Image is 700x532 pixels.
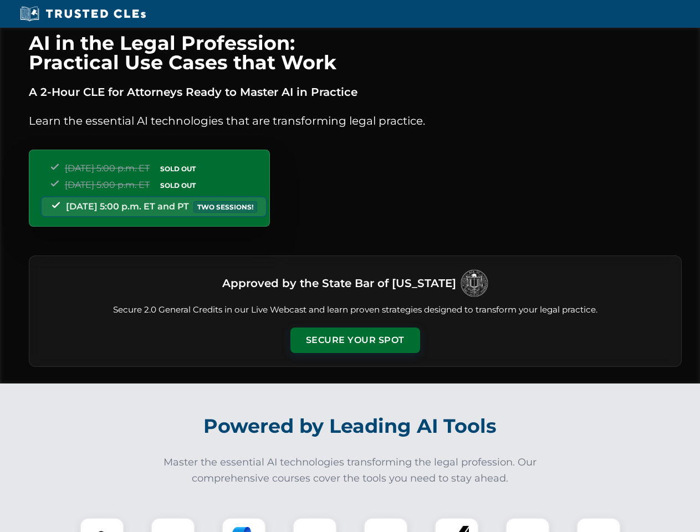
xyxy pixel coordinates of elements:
span: [DATE] 5:00 p.m. ET [65,180,150,190]
span: SOLD OUT [156,180,200,191]
h2: Powered by Leading AI Tools [43,407,657,446]
h3: Approved by the State Bar of [US_STATE] [222,273,456,293]
p: Master the essential AI technologies transforming the legal profession. Our comprehensive courses... [156,454,544,487]
button: Secure Your Spot [290,328,420,353]
img: Trusted CLEs [17,6,149,22]
span: [DATE] 5:00 p.m. ET [65,163,150,173]
img: Logo [461,269,488,297]
p: Learn the essential AI technologies that are transforming legal practice. [29,112,682,130]
p: A 2-Hour CLE for Attorneys Ready to Master AI in Practice [29,83,682,101]
span: SOLD OUT [156,163,200,175]
p: Secure 2.0 General Credits in our Live Webcast and learn proven strategies designed to transform ... [43,304,668,316]
h1: AI in the Legal Profession: Practical Use Cases that Work [29,33,682,72]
